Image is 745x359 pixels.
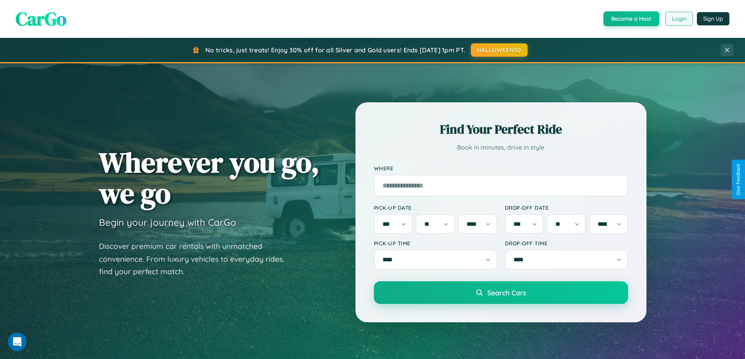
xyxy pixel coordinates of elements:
[374,165,628,171] label: Where
[374,204,497,211] label: Pick-up Date
[603,11,659,26] button: Become a Host
[99,216,236,228] h3: Begin your journey with CarGo
[99,147,320,209] h1: Wherever you go, we go
[16,6,66,32] span: CarGo
[374,121,628,138] h2: Find Your Perfect Ride
[99,240,294,278] p: Discover premium car rentals with unmatched convenience. From luxury vehicles to everyday rides, ...
[374,281,628,304] button: Search Cars
[374,240,497,246] label: Pick-up Time
[487,288,526,297] span: Search Cars
[8,332,27,351] iframe: Intercom live chat
[697,12,729,25] button: Sign Up
[374,142,628,153] p: Book in minutes, drive in style
[665,12,693,26] button: Login
[471,43,528,57] button: HALLOWEEN30
[736,164,741,195] div: Give Feedback
[505,240,628,246] label: Drop-off Time
[505,204,628,211] label: Drop-off Date
[205,46,465,54] span: No tricks, just treats! Enjoy 30% off for all Silver and Gold users! Ends [DATE] 1pm PT.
